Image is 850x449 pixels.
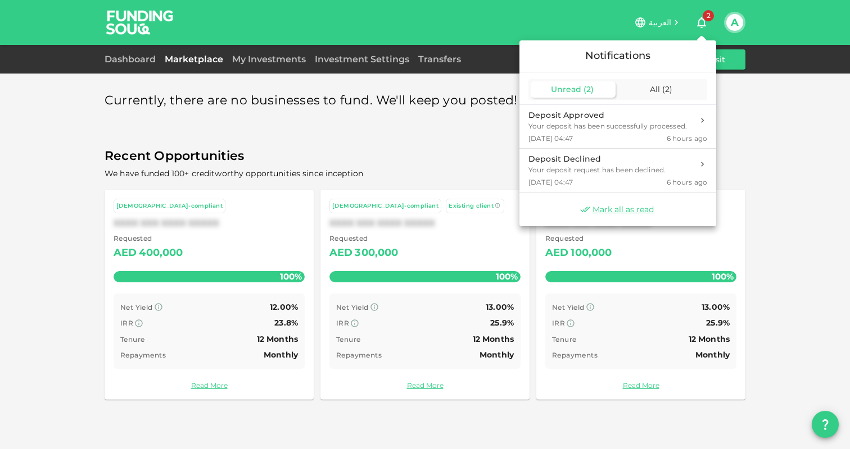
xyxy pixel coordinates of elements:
span: Mark all as read [593,204,654,215]
div: Deposit Approved [528,109,687,121]
span: [DATE] 04:47 [528,177,573,187]
span: ( 2 ) [584,84,594,94]
span: 6 hours ago [667,134,707,143]
div: Your deposit request has been declined. [528,165,666,175]
span: Unread [551,84,581,94]
span: [DATE] 04:47 [528,134,573,143]
span: ( 2 ) [662,84,672,94]
span: All [650,84,660,94]
span: Notifications [585,49,650,62]
span: 6 hours ago [667,177,707,187]
div: Your deposit has been successfully processed. [528,121,687,131]
div: Deposit Declined [528,153,666,165]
